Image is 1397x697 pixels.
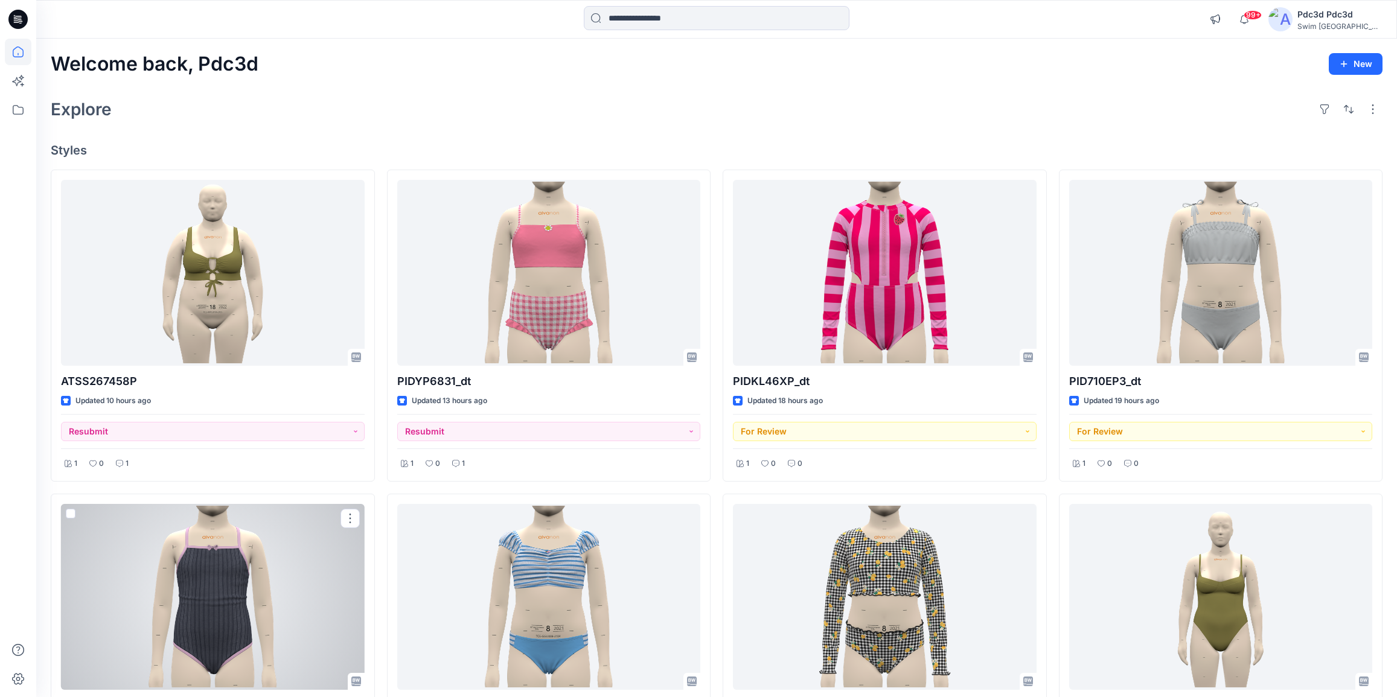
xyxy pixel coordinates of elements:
[1297,7,1382,22] div: Pdc3d Pdc3d
[1107,457,1112,470] p: 0
[397,373,701,390] p: PIDYP6831_dt
[462,457,465,470] p: 1
[75,395,151,407] p: Updated 10 hours ago
[746,457,749,470] p: 1
[771,457,776,470] p: 0
[61,373,365,390] p: ATSS267458P
[798,457,802,470] p: 0
[1084,395,1159,407] p: Updated 19 hours ago
[61,180,365,366] a: ATSS267458P
[1082,457,1085,470] p: 1
[1244,10,1262,20] span: 99+
[733,504,1037,690] a: PID6ZXE2P_dt
[126,457,129,470] p: 1
[1329,53,1383,75] button: New
[733,180,1037,366] a: PIDKL46XP_dt
[1134,457,1139,470] p: 0
[747,395,823,407] p: Updated 18 hours ago
[397,180,701,366] a: PIDYP6831_dt
[74,457,77,470] p: 1
[733,373,1037,390] p: PIDKL46XP_dt
[1069,504,1373,690] a: ATSS262342NV JL
[1069,180,1373,366] a: PID710EP3_dt
[412,395,487,407] p: Updated 13 hours ago
[397,504,701,690] a: PIDX018G4_dt & PID0L7E64_dt
[99,457,104,470] p: 0
[51,100,112,119] h2: Explore
[411,457,414,470] p: 1
[61,504,365,690] a: PIDE735Y6
[1297,22,1382,31] div: Swim [GEOGRAPHIC_DATA]
[51,53,258,75] h2: Welcome back, Pdc3d
[1268,7,1293,31] img: avatar
[1069,373,1373,390] p: PID710EP3_dt
[51,143,1383,158] h4: Styles
[435,457,440,470] p: 0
